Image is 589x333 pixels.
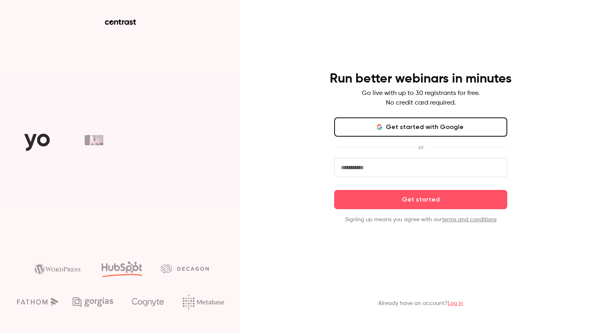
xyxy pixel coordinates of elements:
h4: Run better webinars in minutes [330,71,512,87]
a: terms and conditions [442,217,496,222]
a: Log in [448,301,463,306]
button: Get started with Google [334,117,507,137]
p: Signing up means you agree with our [334,216,507,224]
button: Get started [334,190,507,209]
span: or [414,143,428,151]
p: Already have an account? [378,299,463,307]
img: decagon [161,264,209,273]
p: Go live with up to 30 registrants for free. No credit card required. [362,89,480,108]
